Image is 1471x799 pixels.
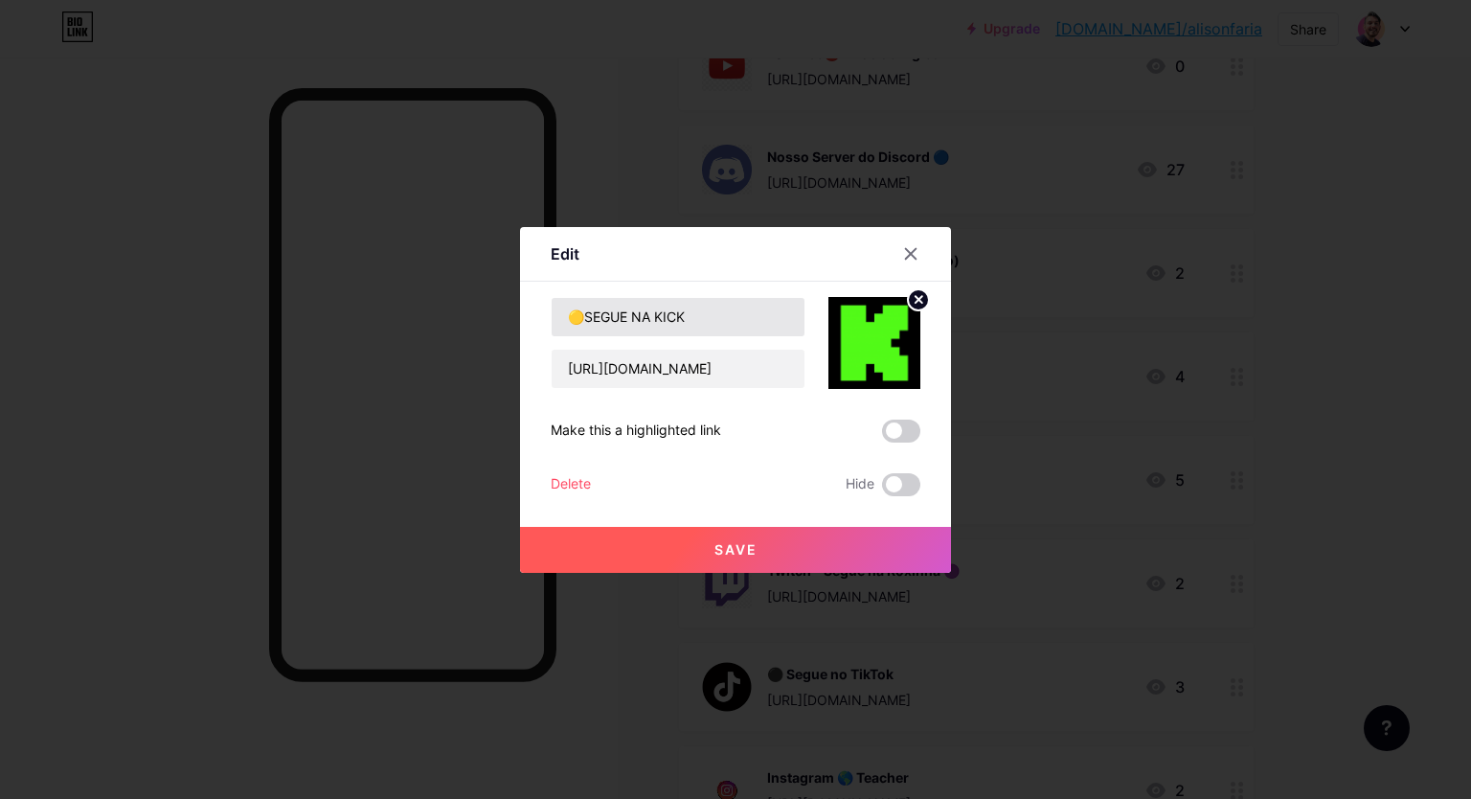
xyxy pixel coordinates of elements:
[551,420,721,443] div: Make this a highlighted link
[714,541,758,558] span: Save
[520,527,951,573] button: Save
[552,298,804,336] input: Title
[846,473,874,496] span: Hide
[828,297,920,389] img: link_thumbnail
[551,473,591,496] div: Delete
[552,350,804,388] input: URL
[551,242,579,265] div: Edit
